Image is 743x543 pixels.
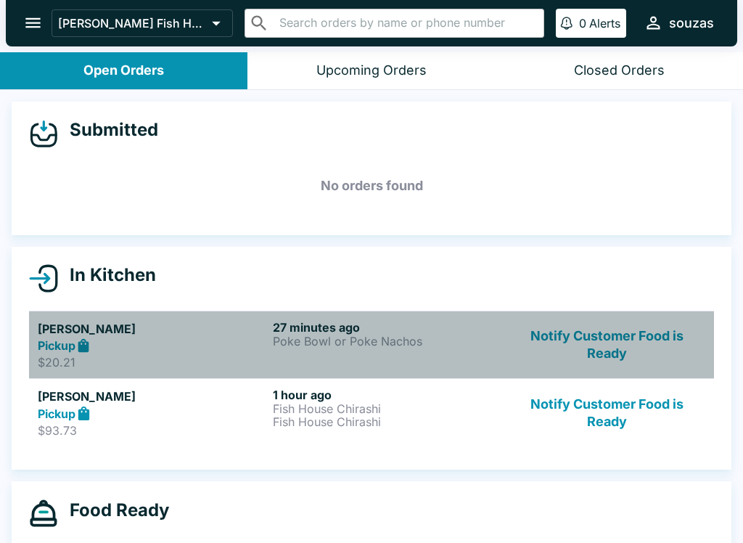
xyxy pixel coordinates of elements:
div: souzas [669,15,714,32]
p: Fish House Chirashi [273,415,502,428]
strong: Pickup [38,338,75,353]
p: $93.73 [38,423,267,438]
h6: 1 hour ago [273,388,502,402]
p: Alerts [589,16,620,30]
p: Poke Bowl or Poke Nachos [273,335,502,348]
h4: In Kitchen [58,264,156,286]
button: souzas [638,7,720,38]
p: 0 [579,16,586,30]
h4: Food Ready [58,499,169,521]
input: Search orders by name or phone number [275,13,538,33]
button: open drawer [15,4,52,41]
button: Notify Customer Food is Ready [509,320,705,370]
div: Closed Orders [574,62,665,79]
button: Notify Customer Food is Ready [509,388,705,438]
a: [PERSON_NAME]Pickup$20.2127 minutes agoPoke Bowl or Poke NachosNotify Customer Food is Ready [29,311,714,379]
div: Open Orders [83,62,164,79]
h5: [PERSON_NAME] [38,320,267,338]
p: Fish House Chirashi [273,402,502,415]
a: [PERSON_NAME]Pickup$93.731 hour agoFish House ChirashiFish House ChirashiNotify Customer Food is ... [29,378,714,446]
button: [PERSON_NAME] Fish House [52,9,233,37]
div: Upcoming Orders [316,62,427,79]
p: $20.21 [38,355,267,370]
h5: No orders found [29,160,714,212]
h6: 27 minutes ago [273,320,502,335]
h4: Submitted [58,119,158,141]
p: [PERSON_NAME] Fish House [58,16,206,30]
h5: [PERSON_NAME] [38,388,267,405]
strong: Pickup [38,407,75,421]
